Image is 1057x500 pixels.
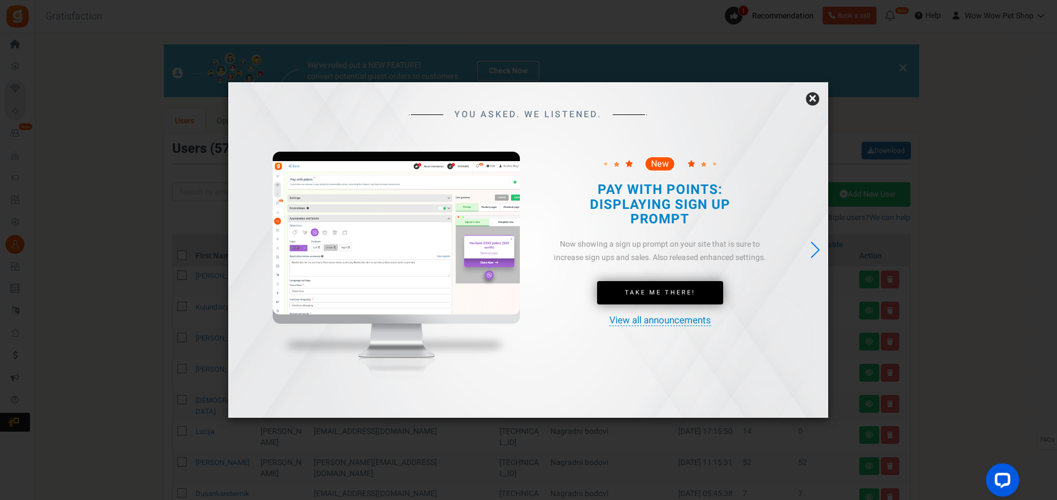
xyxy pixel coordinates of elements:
[273,152,520,402] img: mockup
[806,92,819,106] a: ×
[597,281,723,304] a: Take Me There!
[273,161,520,314] img: screenshot
[609,316,711,326] a: View all announcements
[651,159,669,168] span: New
[560,183,759,227] h2: PAY WITH POINTS: DISPLAYING SIGN UP PROMPT
[549,238,771,264] div: Now showing a sign up prompt on your site that is sure to increase sign ups and sales. Also relea...
[808,238,823,262] div: Next slide
[454,110,602,120] span: YOU ASKED. WE LISTENED.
